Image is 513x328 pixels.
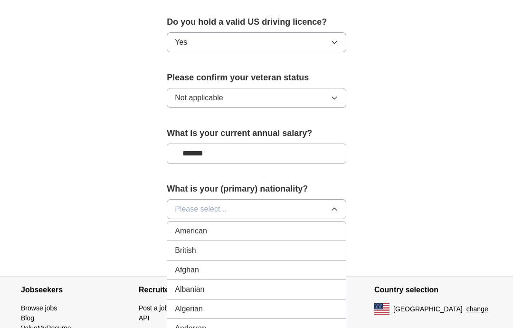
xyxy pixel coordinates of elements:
[175,245,196,256] span: British
[175,225,207,237] span: American
[167,183,346,195] label: What is your (primary) nationality?
[167,88,346,108] button: Not applicable
[175,37,187,48] span: Yes
[393,304,463,314] span: [GEOGRAPHIC_DATA]
[466,304,488,314] button: change
[175,264,199,276] span: Afghan
[175,284,204,295] span: Albanian
[167,71,346,84] label: Please confirm your veteran status
[167,32,346,52] button: Yes
[167,199,346,219] button: Please select...
[175,303,203,315] span: Algerian
[175,92,223,104] span: Not applicable
[167,127,346,140] label: What is your current annual salary?
[139,314,150,322] a: API
[374,277,492,303] h4: Country selection
[21,314,34,322] a: Blog
[175,203,227,215] span: Please select...
[374,303,389,315] img: US flag
[21,304,57,312] a: Browse jobs
[167,16,346,29] label: Do you hold a valid US driving licence?
[139,304,168,312] a: Post a job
